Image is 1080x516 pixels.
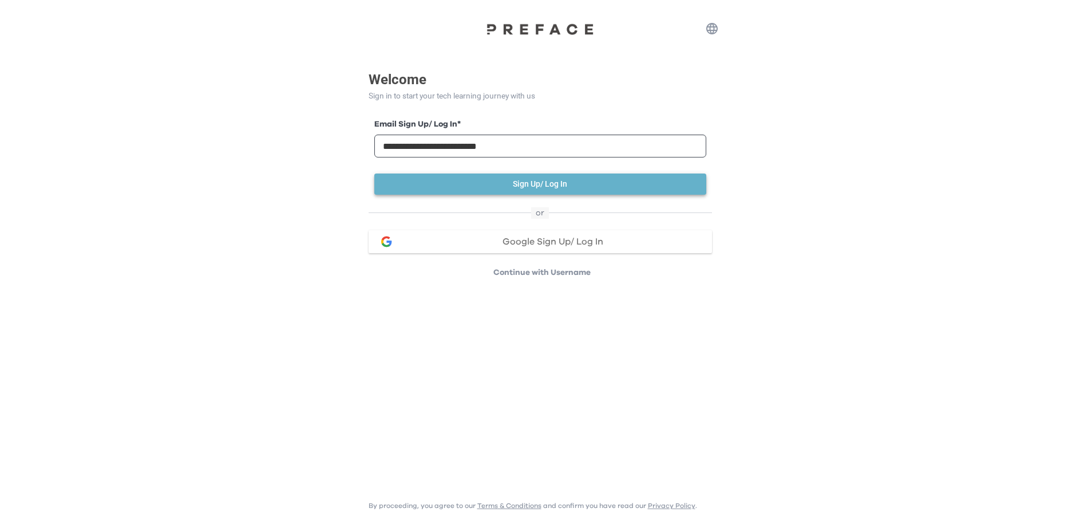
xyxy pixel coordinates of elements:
label: Email Sign Up/ Log In * [374,119,706,131]
span: Google Sign Up/ Log In [503,237,603,246]
img: Preface Logo [483,23,598,35]
button: google loginGoogle Sign Up/ Log In [369,230,712,253]
a: Privacy Policy [648,502,695,509]
p: Sign in to start your tech learning journey with us [369,90,712,102]
a: Terms & Conditions [477,502,541,509]
button: Sign Up/ Log In [374,174,706,195]
p: Welcome [369,69,712,90]
p: By proceeding, you agree to our and confirm you have read our . [369,501,697,510]
span: or [531,207,549,219]
p: Continue with Username [372,267,712,278]
img: google login [379,235,393,249]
